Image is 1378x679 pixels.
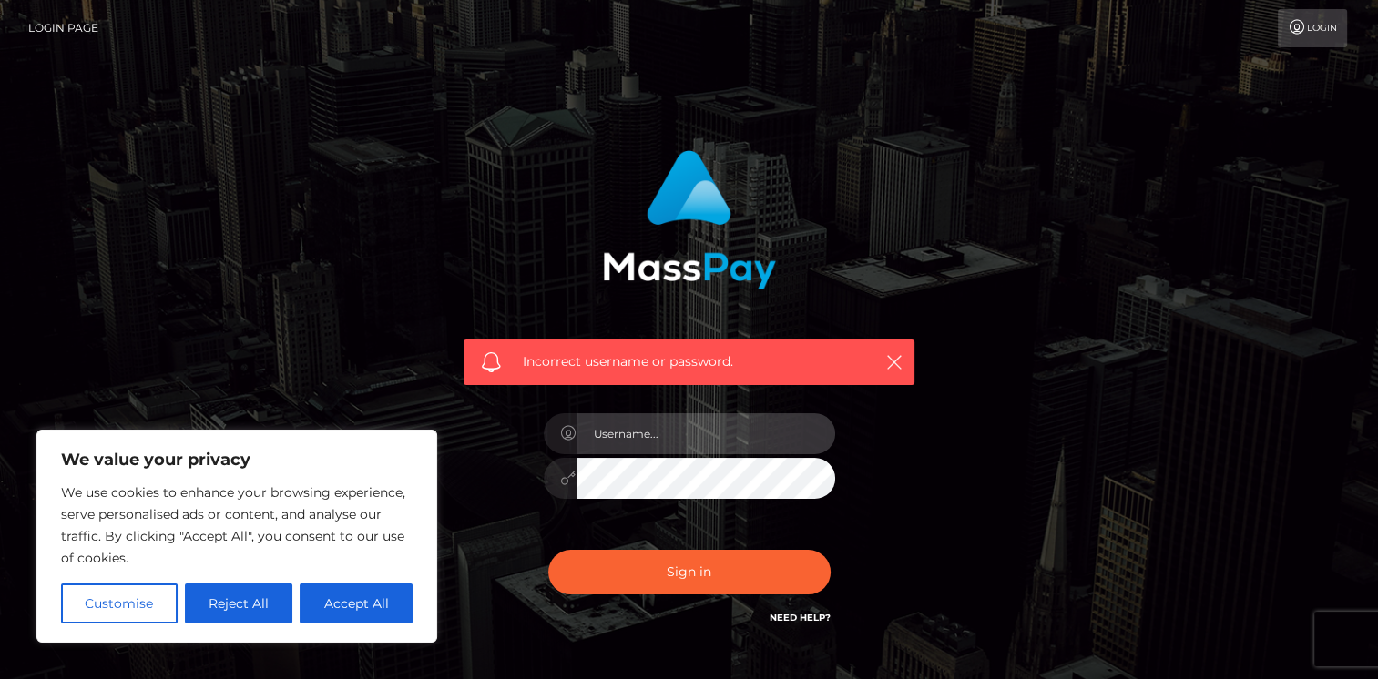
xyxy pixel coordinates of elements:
[300,583,413,623] button: Accept All
[185,583,293,623] button: Reject All
[603,150,776,289] img: MassPay Login
[548,550,831,594] button: Sign in
[1278,9,1347,47] a: Login
[61,449,413,471] p: We value your privacy
[770,612,831,623] a: Need Help?
[28,9,98,47] a: Login Page
[36,430,437,643] div: We value your privacy
[61,583,178,623] button: Customise
[61,481,413,569] p: We use cookies to enhance your browsing experience, serve personalised ads or content, and analys...
[577,413,835,454] input: Username...
[523,352,855,371] span: Incorrect username or password.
